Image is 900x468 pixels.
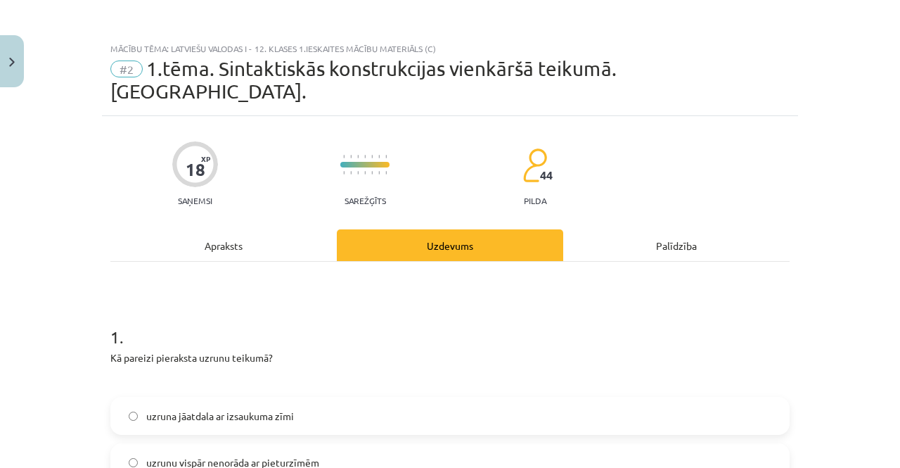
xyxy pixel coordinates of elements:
span: 44 [540,169,553,182]
img: icon-short-line-57e1e144782c952c97e751825c79c345078a6d821885a25fce030b3d8c18986b.svg [378,171,380,175]
input: uzrunu vispār nenorāda ar pieturzīmēm [129,458,138,467]
img: icon-short-line-57e1e144782c952c97e751825c79c345078a6d821885a25fce030b3d8c18986b.svg [364,171,366,175]
p: pilda [524,196,546,205]
img: icon-short-line-57e1e144782c952c97e751825c79c345078a6d821885a25fce030b3d8c18986b.svg [350,171,352,175]
p: Saņemsi [172,196,218,205]
img: icon-short-line-57e1e144782c952c97e751825c79c345078a6d821885a25fce030b3d8c18986b.svg [343,171,345,175]
img: icon-short-line-57e1e144782c952c97e751825c79c345078a6d821885a25fce030b3d8c18986b.svg [357,155,359,158]
img: icon-close-lesson-0947bae3869378f0d4975bcd49f059093ad1ed9edebbc8119c70593378902aed.svg [9,58,15,67]
div: Apraksts [110,229,337,261]
img: students-c634bb4e5e11cddfef0936a35e636f08e4e9abd3cc4e673bd6f9a4125e45ecb1.svg [522,148,547,183]
p: Sarežģīts [345,196,386,205]
img: icon-short-line-57e1e144782c952c97e751825c79c345078a6d821885a25fce030b3d8c18986b.svg [350,155,352,158]
span: uzruna jāatdala ar izsaukuma zīmi [146,409,294,424]
div: 18 [186,160,205,179]
h1: 1 . [110,303,790,346]
img: icon-short-line-57e1e144782c952c97e751825c79c345078a6d821885a25fce030b3d8c18986b.svg [378,155,380,158]
img: icon-short-line-57e1e144782c952c97e751825c79c345078a6d821885a25fce030b3d8c18986b.svg [343,155,345,158]
p: Kā pareizi pieraksta uzrunu teikumā? [110,350,790,365]
img: icon-short-line-57e1e144782c952c97e751825c79c345078a6d821885a25fce030b3d8c18986b.svg [385,171,387,175]
div: Palīdzība [563,229,790,261]
input: uzruna jāatdala ar izsaukuma zīmi [129,412,138,421]
span: 1.tēma. Sintaktiskās konstrukcijas vienkāršā teikumā. [GEOGRAPHIC_DATA]. [110,57,617,103]
div: Uzdevums [337,229,563,261]
img: icon-short-line-57e1e144782c952c97e751825c79c345078a6d821885a25fce030b3d8c18986b.svg [371,155,373,158]
img: icon-short-line-57e1e144782c952c97e751825c79c345078a6d821885a25fce030b3d8c18986b.svg [357,171,359,175]
img: icon-short-line-57e1e144782c952c97e751825c79c345078a6d821885a25fce030b3d8c18986b.svg [364,155,366,158]
span: #2 [110,61,143,77]
div: Mācību tēma: Latviešu valodas i - 12. klases 1.ieskaites mācību materiāls (c) [110,44,790,53]
img: icon-short-line-57e1e144782c952c97e751825c79c345078a6d821885a25fce030b3d8c18986b.svg [385,155,387,158]
span: XP [201,155,210,163]
img: icon-short-line-57e1e144782c952c97e751825c79c345078a6d821885a25fce030b3d8c18986b.svg [371,171,373,175]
